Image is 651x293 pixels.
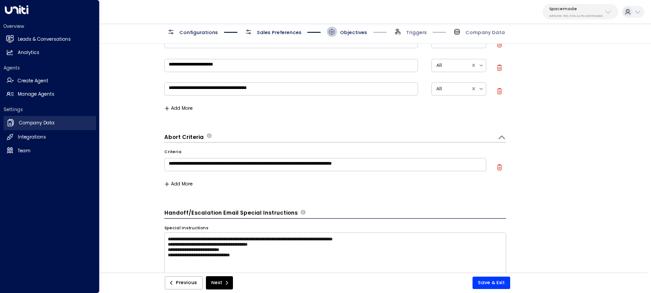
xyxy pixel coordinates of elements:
[164,133,507,143] div: Abort CriteriaDefine the scenarios in which the AI agent should abort or terminate the conversati...
[19,120,54,127] h2: Company Data
[4,144,96,157] a: Team
[549,6,603,12] p: Spacemade
[542,4,618,19] button: Spacemade0d57b456-76f9-434b-bc82-bf954502d602
[406,29,427,36] span: Triggers
[207,133,212,141] span: Define the scenarios in which the AI agent should abort or terminate the conversation. These are ...
[473,277,510,289] button: Save & Exit
[164,106,193,111] button: Add More
[257,29,302,36] span: Sales Preferences
[4,23,96,30] h2: Overview
[4,106,96,113] h2: Settings
[4,65,96,71] h2: Agents
[164,149,182,155] label: Criteria
[4,116,96,130] a: Company Data
[206,276,233,289] button: Next
[465,29,505,36] span: Company Data
[18,36,71,43] h2: Leads & Conversations
[164,209,298,217] h3: Handoff/Escalation Email Special Instructions
[301,209,306,217] span: Provide any specific instructions for the content of handoff or escalation emails. These notes gu...
[18,91,54,98] h2: Manage Agents
[4,33,96,46] a: Leads & Conversations
[18,147,31,154] h2: Team
[165,276,203,289] button: Previous
[340,29,367,36] span: Objectives
[4,131,96,144] a: Integrations
[18,134,46,141] h2: Integrations
[18,77,48,85] h2: Create Agent
[18,49,39,56] h2: Analytics
[4,88,96,101] a: Manage Agents
[4,74,96,87] a: Create Agent
[179,29,218,36] span: Configurations
[4,46,96,59] a: Analytics
[549,14,603,18] p: 0d57b456-76f9-434b-bc82-bf954502d602
[164,133,204,141] h3: Abort Criteria
[164,181,193,187] button: Add More
[164,225,209,231] label: Special Instructions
